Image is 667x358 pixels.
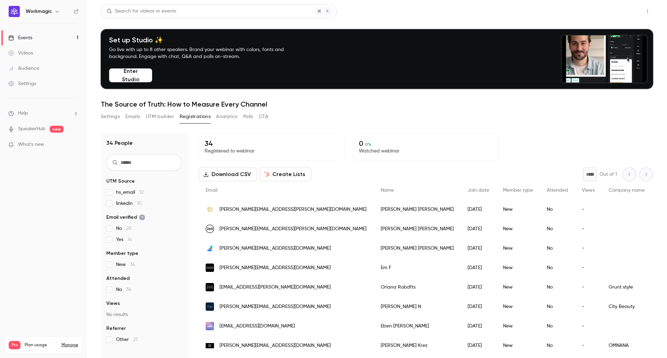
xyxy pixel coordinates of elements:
img: Workmagic [9,6,20,17]
div: No [540,277,575,297]
h1: The Source of Truth: How to Measure Every Channel [101,100,653,108]
span: Other [116,336,138,343]
div: New [496,200,540,219]
span: Email [206,188,217,193]
button: Polls [243,111,253,122]
div: Search for videos or events [107,8,176,15]
h1: 34 People [106,139,133,147]
span: Attended [106,275,130,282]
p: Out of 1 [600,171,617,178]
button: Share [609,4,636,18]
div: No [540,258,575,277]
button: CTA [259,111,268,122]
span: [PERSON_NAME][EMAIL_ADDRESS][DOMAIN_NAME] [220,303,331,310]
button: Settings [101,111,120,122]
div: [PERSON_NAME] Krez [374,336,461,355]
div: No [540,200,575,219]
button: UTM builder [146,111,174,122]
div: - [575,336,602,355]
span: No [116,225,132,232]
span: [EMAIL_ADDRESS][DOMAIN_NAME] [220,323,295,330]
span: [PERSON_NAME][EMAIL_ADDRESS][DOMAIN_NAME] [220,342,331,349]
span: Email verified [106,214,145,221]
div: New [496,258,540,277]
div: [DATE] [461,239,496,258]
div: No [540,239,575,258]
p: 0 [359,139,493,148]
div: New [496,219,540,239]
div: No [540,336,575,355]
span: Member type [503,188,533,193]
button: Enter Studio [109,68,152,82]
div: [DATE] [461,316,496,336]
button: Download CSV [199,167,257,181]
div: New [496,336,540,355]
button: Emails [125,111,140,122]
div: [PERSON_NAME] N [374,297,461,316]
span: 10 [137,201,142,206]
p: 34 [205,139,339,148]
span: UTM Source [106,178,135,185]
div: - [575,258,602,277]
span: Attended [547,188,568,193]
img: prettylitter.co [206,244,214,252]
div: Events [8,34,32,41]
div: [PERSON_NAME] [PERSON_NAME] [374,200,461,219]
span: Referrer [106,325,126,332]
span: Pro [9,341,20,349]
span: [PERSON_NAME][EMAIL_ADDRESS][DOMAIN_NAME] [220,264,331,272]
div: [DATE] [461,297,496,316]
h6: Workmagic [26,8,52,15]
span: Name [381,188,394,193]
span: Views [106,300,120,307]
span: 20 [126,226,132,231]
span: Plan usage [25,342,57,348]
div: [DATE] [461,258,496,277]
button: Registrations [180,111,211,122]
p: Watched webinar [359,148,493,155]
div: - [575,297,602,316]
span: hs_email [116,189,143,196]
span: 34 [126,287,131,292]
span: [PERSON_NAME][EMAIL_ADDRESS][DOMAIN_NAME] [220,245,331,252]
div: Videos [8,50,33,57]
span: [PERSON_NAME][EMAIL_ADDRESS][PERSON_NAME][DOMAIN_NAME] [220,206,367,213]
section: facet-groups [106,178,182,343]
div: Settings [8,80,36,87]
span: No [116,286,131,293]
h4: Set up Studio ✨ [109,36,300,44]
img: omnana.com [206,343,214,348]
div: - [575,316,602,336]
div: Audience [8,65,39,72]
button: Create Lists [260,167,311,181]
span: 0 % [365,142,371,147]
div: [DATE] [461,277,496,297]
span: Company name [609,188,645,193]
div: Eben [PERSON_NAME] [374,316,461,336]
div: New [496,239,540,258]
a: SpeakerHub [18,125,46,133]
div: New [496,277,540,297]
p: No results [106,311,182,318]
span: Help [18,110,28,117]
span: 34 [130,262,135,267]
img: chatlabs.com [206,264,214,272]
span: Join date [468,188,489,193]
div: - [575,200,602,219]
span: Yes [116,236,132,243]
p: Go live with up to 8 other speakers. Brand your webinar with colors, fonts and background. Engage... [109,46,300,60]
span: 12 [139,190,143,195]
div: [DATE] [461,219,496,239]
div: [DATE] [461,200,496,219]
div: No [540,219,575,239]
div: - [575,219,602,239]
div: New [496,316,540,336]
div: [PERSON_NAME] [PERSON_NAME] [374,239,461,258]
img: open.store [206,322,214,330]
div: New [496,297,540,316]
img: gruntstyle.com [206,283,214,291]
div: No [540,316,575,336]
div: Oriana Robdfts [374,277,461,297]
span: linkedin [116,200,142,207]
div: No [540,297,575,316]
